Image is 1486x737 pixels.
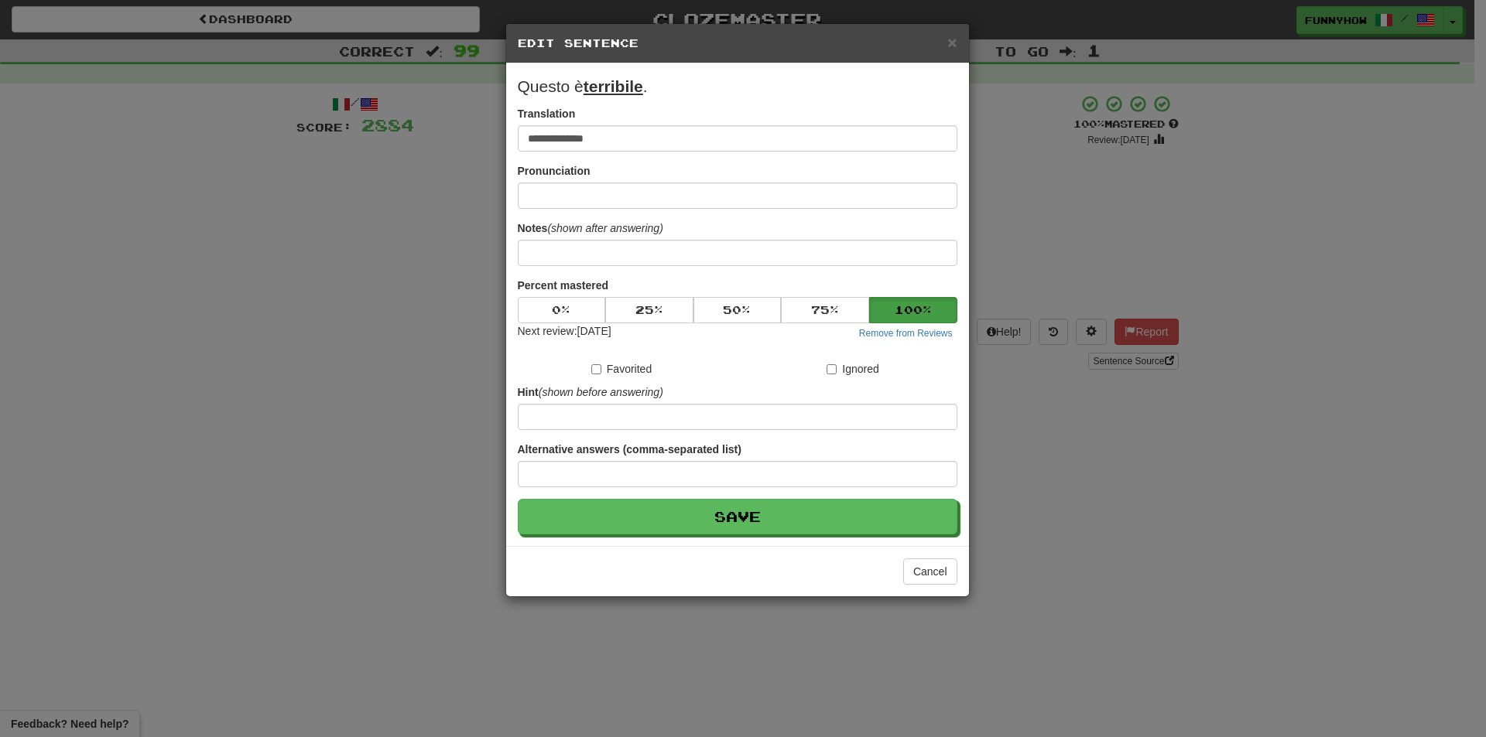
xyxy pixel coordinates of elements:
button: 100% [869,297,957,323]
button: 25% [605,297,693,323]
input: Favorited [591,364,601,374]
label: Favorited [591,361,652,377]
button: Remove from Reviews [854,325,957,342]
em: (shown after answering) [547,222,663,234]
button: Cancel [903,558,957,585]
label: Pronunciation [518,163,591,179]
button: Save [518,499,957,534]
button: 75% [781,297,869,323]
div: Next review: [DATE] [518,323,611,342]
label: Ignored [827,361,878,377]
label: Notes [518,220,663,236]
label: Alternative answers (comma-separated list) [518,442,741,457]
input: Ignored [827,364,837,374]
label: Percent mastered [518,278,609,293]
h5: Edit Sentence [518,36,957,51]
label: Translation [518,106,576,121]
span: × [947,33,957,51]
u: terribile [584,77,643,95]
button: Close [947,34,957,50]
p: Questo è . [518,75,957,98]
label: Hint [518,384,663,400]
em: (shown before answering) [539,386,663,398]
button: 50% [693,297,782,323]
div: Percent mastered [518,297,957,323]
button: 0% [518,297,606,323]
